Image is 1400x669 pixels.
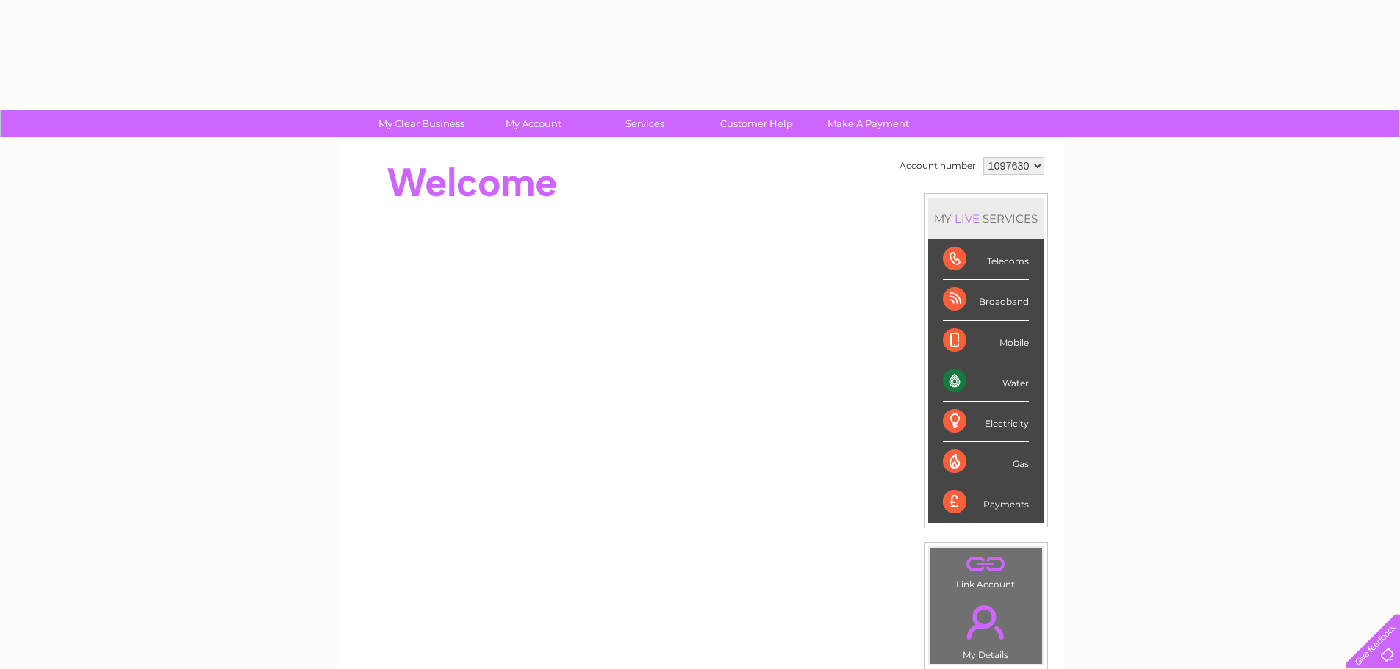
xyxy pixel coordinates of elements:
[943,442,1029,482] div: Gas
[933,552,1038,577] a: .
[896,153,980,178] td: Account number
[928,198,1044,239] div: MY SERVICES
[943,402,1029,442] div: Electricity
[943,361,1029,402] div: Water
[943,280,1029,320] div: Broadband
[696,110,817,137] a: Customer Help
[943,239,1029,280] div: Telecoms
[929,593,1043,665] td: My Details
[584,110,706,137] a: Services
[361,110,482,137] a: My Clear Business
[933,596,1038,648] a: .
[473,110,594,137] a: My Account
[808,110,929,137] a: Make A Payment
[929,547,1043,593] td: Link Account
[943,482,1029,522] div: Payments
[943,321,1029,361] div: Mobile
[952,211,983,225] div: LIVE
